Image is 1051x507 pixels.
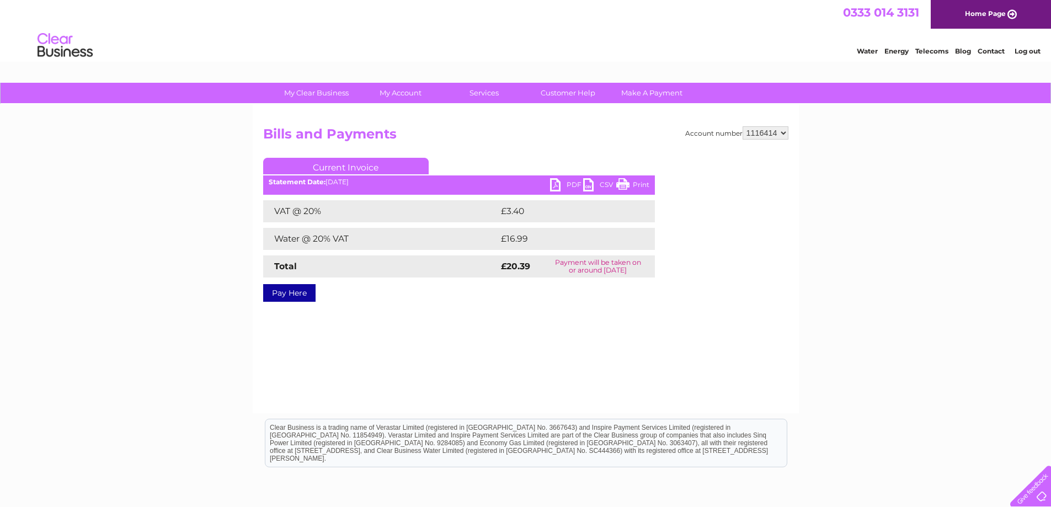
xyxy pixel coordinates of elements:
div: Clear Business is a trading name of Verastar Limited (registered in [GEOGRAPHIC_DATA] No. 3667643... [265,6,787,54]
a: Contact [978,47,1005,55]
a: Energy [884,47,909,55]
div: Account number [685,126,788,140]
a: 0333 014 3131 [843,6,919,19]
a: Blog [955,47,971,55]
a: Telecoms [915,47,948,55]
img: logo.png [37,29,93,62]
a: PDF [550,178,583,194]
a: My Clear Business [271,83,362,103]
td: Water @ 20% VAT [263,228,498,250]
a: Water [857,47,878,55]
a: Print [616,178,649,194]
a: Log out [1015,47,1041,55]
strong: £20.39 [501,261,530,271]
a: Current Invoice [263,158,429,174]
b: Statement Date: [269,178,326,186]
td: £3.40 [498,200,629,222]
td: £16.99 [498,228,632,250]
a: Customer Help [522,83,613,103]
a: My Account [355,83,446,103]
div: [DATE] [263,178,655,186]
a: Services [439,83,530,103]
a: CSV [583,178,616,194]
a: Pay Here [263,284,316,302]
td: VAT @ 20% [263,200,498,222]
td: Payment will be taken on or around [DATE] [541,255,655,277]
strong: Total [274,261,297,271]
h2: Bills and Payments [263,126,788,147]
a: Make A Payment [606,83,697,103]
